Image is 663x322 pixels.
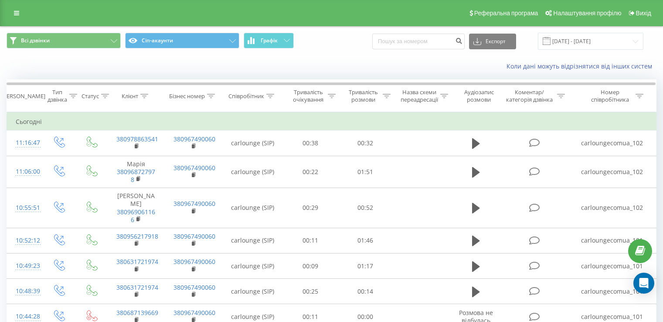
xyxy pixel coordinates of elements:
div: 10:55:51 [16,199,33,216]
td: carloungecomua_102 [568,188,656,228]
td: [PERSON_NAME] [108,188,165,228]
span: Налаштування профілю [553,10,621,17]
button: Сіп-акаунти [125,33,239,48]
button: Експорт [469,34,516,49]
a: 380631721974 [116,257,158,266]
div: 11:06:00 [16,163,33,180]
a: 380967490060 [173,308,215,317]
div: Клієнт [122,92,138,100]
td: 00:38 [283,130,338,156]
div: Аудіозапис розмови [458,89,500,103]
div: Номер співробітника [587,89,633,103]
td: 01:17 [338,253,393,279]
a: 380968727978 [117,168,155,184]
td: 00:32 [338,130,393,156]
td: carloungecomua_101 [568,228,656,253]
td: carlounge (SIP) [222,188,283,228]
div: Коментар/категорія дзвінка [504,89,555,103]
a: 380687139669 [116,308,158,317]
td: Марія [108,156,165,188]
td: carloungecomua_101 [568,279,656,304]
a: 380967490060 [173,164,215,172]
div: Статус [82,92,99,100]
a: 380967490060 [173,283,215,291]
div: Тривалість очікування [291,89,326,103]
td: 01:51 [338,156,393,188]
div: 11:16:47 [16,134,33,151]
td: carlounge (SIP) [222,253,283,279]
span: Всі дзвінки [21,37,50,44]
td: carloungecomua_102 [568,156,656,188]
a: Коли дані можуть відрізнятися вiд інших систем [507,62,656,70]
td: 00:14 [338,279,393,304]
td: carlounge (SIP) [222,130,283,156]
div: Open Intercom Messenger [633,273,654,294]
a: 380956217918 [116,232,158,240]
td: 01:46 [338,228,393,253]
a: 380967490060 [173,199,215,208]
td: carlounge (SIP) [222,228,283,253]
td: 00:11 [283,228,338,253]
button: Всі дзвінки [7,33,121,48]
span: Реферальна програма [474,10,538,17]
a: 380967490060 [173,232,215,240]
div: 10:52:12 [16,232,33,249]
td: 00:22 [283,156,338,188]
td: carlounge (SIP) [222,156,283,188]
input: Пошук за номером [372,34,465,49]
span: Графік [261,38,278,44]
div: 10:49:23 [16,257,33,274]
div: Тривалість розмови [346,89,381,103]
a: 380967490060 [173,257,215,266]
td: carloungecomua_102 [568,130,656,156]
td: 00:52 [338,188,393,228]
td: Сьогодні [7,113,656,130]
div: [PERSON_NAME] [1,92,45,100]
td: carloungecomua_101 [568,253,656,279]
a: 380967490060 [173,135,215,143]
button: Графік [244,33,294,48]
div: Співробітник [228,92,264,100]
td: 00:09 [283,253,338,279]
div: Назва схеми переадресації [401,89,438,103]
td: 00:29 [283,188,338,228]
div: 10:48:39 [16,283,33,300]
a: 380969061166 [117,208,155,224]
td: carlounge (SIP) [222,279,283,304]
a: 380631721974 [116,283,158,291]
div: Тип дзвінка [48,89,67,103]
div: Бізнес номер [169,92,205,100]
a: 380978863541 [116,135,158,143]
td: 00:25 [283,279,338,304]
span: Вихід [636,10,651,17]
